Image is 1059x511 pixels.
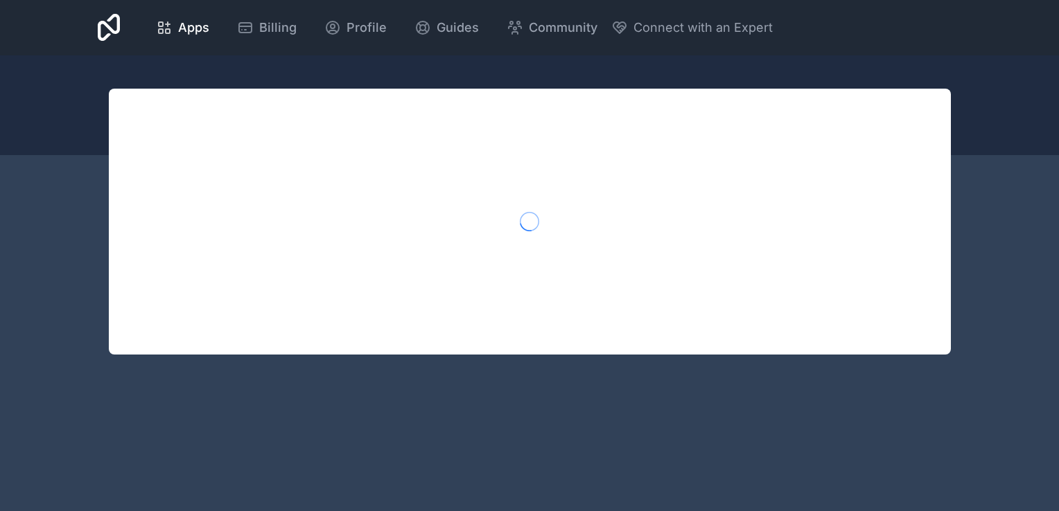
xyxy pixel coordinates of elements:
[259,18,297,37] span: Billing
[529,18,597,37] span: Community
[313,12,398,43] a: Profile
[403,12,490,43] a: Guides
[347,18,387,37] span: Profile
[633,18,773,37] span: Connect with an Expert
[145,12,220,43] a: Apps
[496,12,609,43] a: Community
[178,18,209,37] span: Apps
[437,18,479,37] span: Guides
[611,18,773,37] button: Connect with an Expert
[226,12,308,43] a: Billing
